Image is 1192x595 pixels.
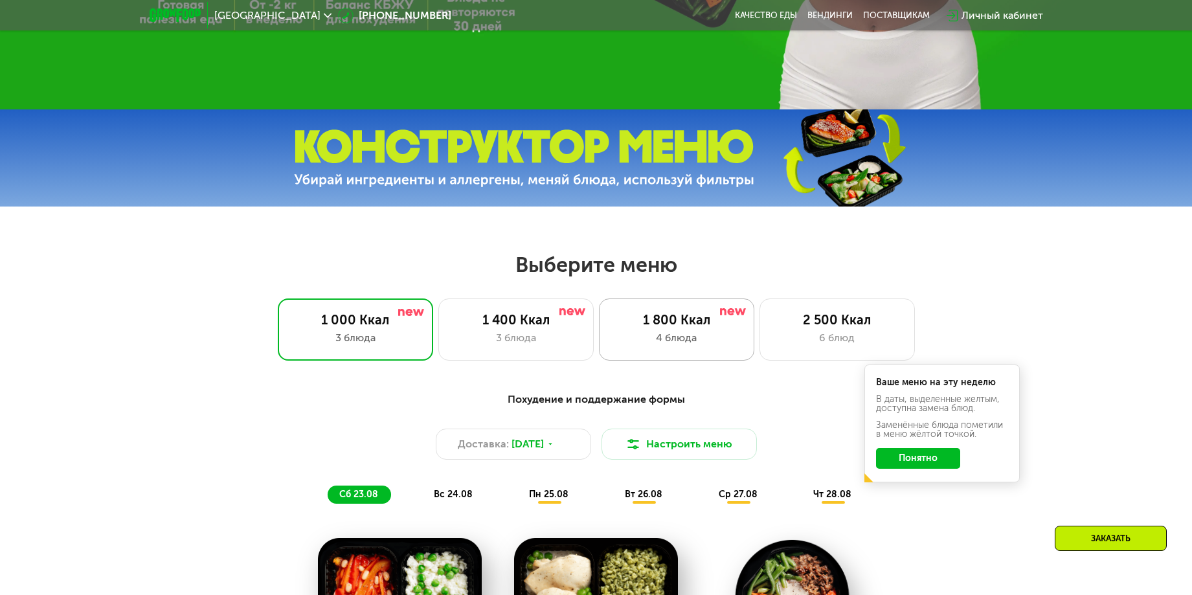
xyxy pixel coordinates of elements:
[291,330,420,346] div: 3 блюда
[876,395,1008,413] div: В даты, выделенные желтым, доступна замена блюд.
[876,421,1008,439] div: Заменённые блюда пометили в меню жёлтой точкой.
[773,330,901,346] div: 6 блюд
[338,8,451,23] a: [PHONE_NUMBER]
[291,312,420,328] div: 1 000 Ккал
[876,448,960,469] button: Понятно
[813,489,851,500] span: чт 28.08
[452,312,580,328] div: 1 400 Ккал
[613,330,741,346] div: 4 блюда
[613,312,741,328] div: 1 800 Ккал
[807,10,853,21] a: Вендинги
[529,489,568,500] span: пн 25.08
[214,10,320,21] span: [GEOGRAPHIC_DATA]
[961,8,1043,23] div: Личный кабинет
[434,489,473,500] span: вс 24.08
[458,436,509,452] span: Доставка:
[339,489,378,500] span: сб 23.08
[863,10,930,21] div: поставщикам
[773,312,901,328] div: 2 500 Ккал
[735,10,797,21] a: Качество еды
[512,436,544,452] span: [DATE]
[719,489,758,500] span: ср 27.08
[602,429,757,460] button: Настроить меню
[1055,526,1167,551] div: Заказать
[213,392,980,408] div: Похудение и поддержание формы
[876,378,1008,387] div: Ваше меню на эту неделю
[41,252,1151,278] h2: Выберите меню
[452,330,580,346] div: 3 блюда
[625,489,662,500] span: вт 26.08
